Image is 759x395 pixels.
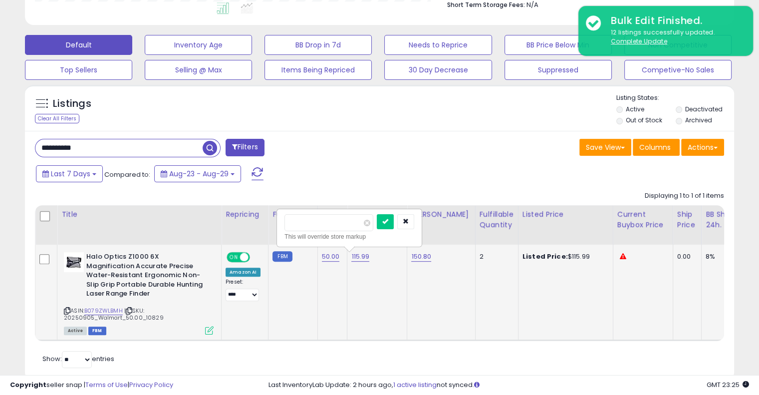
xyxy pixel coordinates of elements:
[706,252,739,261] div: 8%
[480,209,514,230] div: Fulfillable Quantity
[522,252,568,261] b: Listed Price:
[264,60,372,80] button: Items Being Repriced
[129,380,173,390] a: Privacy Policy
[169,169,229,179] span: Aug-23 - Aug-29
[272,209,313,220] div: Fulfillment
[228,253,240,262] span: ON
[617,209,669,230] div: Current Buybox Price
[707,380,749,390] span: 2025-09-6 23:25 GMT
[681,139,724,156] button: Actions
[284,232,414,242] div: This will override store markup
[505,35,612,55] button: BB Price Below Min
[626,105,644,113] label: Active
[633,139,680,156] button: Columns
[411,252,431,262] a: 150.80
[25,35,132,55] button: Default
[685,105,722,113] label: Deactivated
[611,37,667,45] u: Complete Update
[411,220,471,230] div: Some or all of the values in this column are provided from Inventory Lab.
[393,380,437,390] a: 1 active listing
[706,209,742,230] div: BB Share 24h.
[447,0,525,9] b: Short Term Storage Fees:
[154,165,241,182] button: Aug-23 - Aug-29
[64,252,84,272] img: 31kU6bxw7SL._SL40_.jpg
[480,252,510,261] div: 2
[86,252,208,301] b: Halo Optics Z1000 6X Magnification Accurate Precise Water-Resistant Ergonomic Non-Slip Grip Porta...
[322,252,340,262] a: 50.00
[505,60,612,80] button: Suppressed
[64,307,164,322] span: | SKU: 20250905_Walmart_50.00_10829
[411,209,471,230] div: [PERSON_NAME]
[85,380,128,390] a: Terms of Use
[603,13,746,28] div: Bulk Edit Finished.
[64,327,87,335] span: All listings currently available for purchase on Amazon
[36,165,103,182] button: Last 7 Days
[351,252,369,262] a: 115.99
[579,139,631,156] button: Save View
[42,354,114,364] span: Show: entries
[522,252,605,261] div: $115.99
[685,116,712,124] label: Archived
[35,114,79,123] div: Clear All Filters
[677,209,697,230] div: Ship Price
[104,170,150,179] span: Compared to:
[624,60,732,80] button: Competive-No Sales
[268,381,749,390] div: Last InventoryLab Update: 2 hours ago, not synced.
[88,327,106,335] span: FBM
[10,381,173,390] div: seller snap | |
[226,209,264,220] div: Repricing
[616,93,734,103] p: Listing States:
[10,380,46,390] strong: Copyright
[384,35,492,55] button: Needs to Reprice
[84,307,123,315] a: B079ZWLBMH
[51,169,90,179] span: Last 7 Days
[53,97,91,111] h5: Listings
[145,60,252,80] button: Selling @ Max
[249,253,264,262] span: OFF
[64,252,214,334] div: ASIN:
[61,209,217,220] div: Title
[226,268,260,277] div: Amazon AI
[25,60,132,80] button: Top Sellers
[603,28,746,46] div: 12 listings successfully updated.
[677,252,694,261] div: 0.00
[522,209,609,220] div: Listed Price
[639,142,671,152] span: Columns
[264,35,372,55] button: BB Drop in 7d
[272,251,292,262] small: FBM
[226,139,264,156] button: Filters
[145,35,252,55] button: Inventory Age
[626,116,662,124] label: Out of Stock
[226,279,260,301] div: Preset:
[384,60,492,80] button: 30 Day Decrease
[645,191,724,201] div: Displaying 1 to 1 of 1 items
